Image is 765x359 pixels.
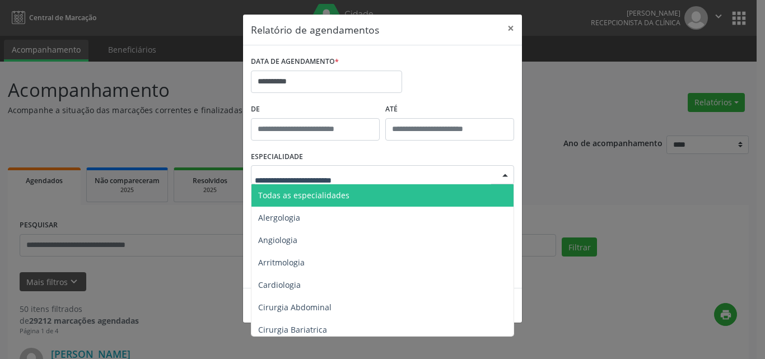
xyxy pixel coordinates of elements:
span: Alergologia [258,212,300,223]
span: Arritmologia [258,257,305,268]
label: DATA DE AGENDAMENTO [251,53,339,71]
span: Cirurgia Abdominal [258,302,332,313]
label: De [251,101,380,118]
span: Todas as especialidades [258,190,349,201]
span: Cirurgia Bariatrica [258,324,327,335]
span: Angiologia [258,235,297,245]
span: Cardiologia [258,279,301,290]
h5: Relatório de agendamentos [251,22,379,37]
button: Close [500,15,522,42]
label: ESPECIALIDADE [251,148,303,166]
label: ATÉ [385,101,514,118]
